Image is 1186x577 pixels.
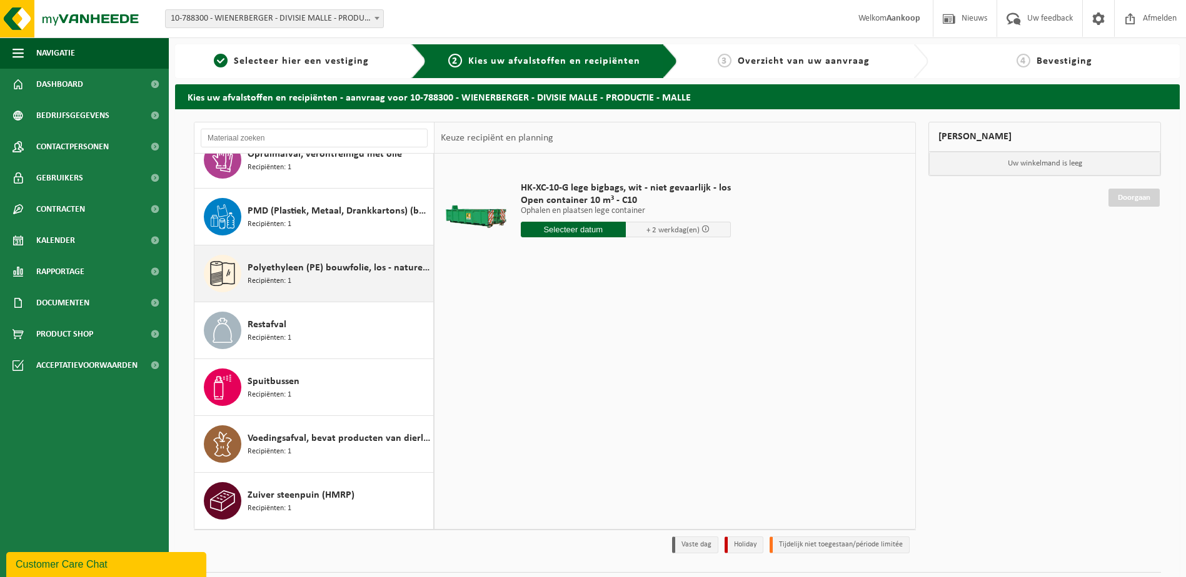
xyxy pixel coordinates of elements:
[36,318,93,350] span: Product Shop
[672,536,718,553] li: Vaste dag
[194,359,434,416] button: Spuitbussen Recipiënten: 1
[166,10,383,27] span: 10-788300 - WIENERBERGER - DIVISIE MALLE - PRODUCTIE - MALLE
[36,131,109,162] span: Contactpersonen
[194,245,434,302] button: Polyethyleen (PE) bouwfolie, los - naturel/gekleurd Recipiënten: 1
[36,225,75,256] span: Kalender
[1108,189,1160,207] a: Doorgaan
[248,389,291,401] span: Recipiënten: 1
[248,431,430,446] span: Voedingsafval, bevat producten van dierlijke oorsprong, onverpakt, categorie 3
[234,56,369,66] span: Selecteer hier een vestiging
[248,147,402,162] span: Opruimafval, verontreinigd met olie
[1017,54,1030,67] span: 4
[448,54,462,67] span: 2
[194,132,434,189] button: Opruimafval, verontreinigd met olie Recipiënten: 1
[248,260,430,275] span: Polyethyleen (PE) bouwfolie, los - naturel/gekleurd
[738,56,870,66] span: Overzicht van uw aanvraag
[36,256,84,287] span: Rapportage
[194,473,434,529] button: Zuiver steenpuin (HMRP) Recipiënten: 1
[36,350,138,381] span: Acceptatievoorwaarden
[194,189,434,245] button: PMD (Plastiek, Metaal, Drankkartons) (bedrijven) Recipiënten: 1
[468,56,640,66] span: Kies uw afvalstoffen en recipiënten
[248,204,430,219] span: PMD (Plastiek, Metaal, Drankkartons) (bedrijven)
[181,54,401,69] a: 1Selecteer hier een vestiging
[248,446,291,458] span: Recipiënten: 1
[36,100,109,131] span: Bedrijfsgegevens
[36,287,89,318] span: Documenten
[646,226,700,234] span: + 2 werkdag(en)
[521,194,731,207] span: Open container 10 m³ - C10
[248,275,291,287] span: Recipiënten: 1
[36,162,83,194] span: Gebruikers
[248,162,291,174] span: Recipiënten: 1
[248,317,286,332] span: Restafval
[6,550,209,577] iframe: chat widget
[165,9,384,28] span: 10-788300 - WIENERBERGER - DIVISIE MALLE - PRODUCTIE - MALLE
[248,219,291,230] span: Recipiënten: 1
[929,152,1160,175] p: Uw winkelmand is leeg
[435,122,560,154] div: Keuze recipiënt en planning
[770,536,910,553] li: Tijdelijk niet toegestaan/période limitée
[36,37,75,69] span: Navigatie
[175,84,1180,109] h2: Kies uw afvalstoffen en recipiënten - aanvraag voor 10-788300 - WIENERBERGER - DIVISIE MALLE - PR...
[1037,56,1092,66] span: Bevestiging
[36,69,83,100] span: Dashboard
[194,416,434,473] button: Voedingsafval, bevat producten van dierlijke oorsprong, onverpakt, categorie 3 Recipiënten: 1
[194,302,434,359] button: Restafval Recipiënten: 1
[521,222,626,237] input: Selecteer datum
[521,182,731,194] span: HK-XC-10-G lege bigbags, wit - niet gevaarlijk - los
[521,207,731,215] p: Ophalen en plaatsen lege container
[214,54,228,67] span: 1
[201,129,428,147] input: Materiaal zoeken
[725,536,763,553] li: Holiday
[248,374,299,389] span: Spuitbussen
[928,122,1161,152] div: [PERSON_NAME]
[887,14,920,23] strong: Aankoop
[248,503,291,515] span: Recipiënten: 1
[248,488,354,503] span: Zuiver steenpuin (HMRP)
[718,54,731,67] span: 3
[248,332,291,344] span: Recipiënten: 1
[36,194,85,225] span: Contracten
